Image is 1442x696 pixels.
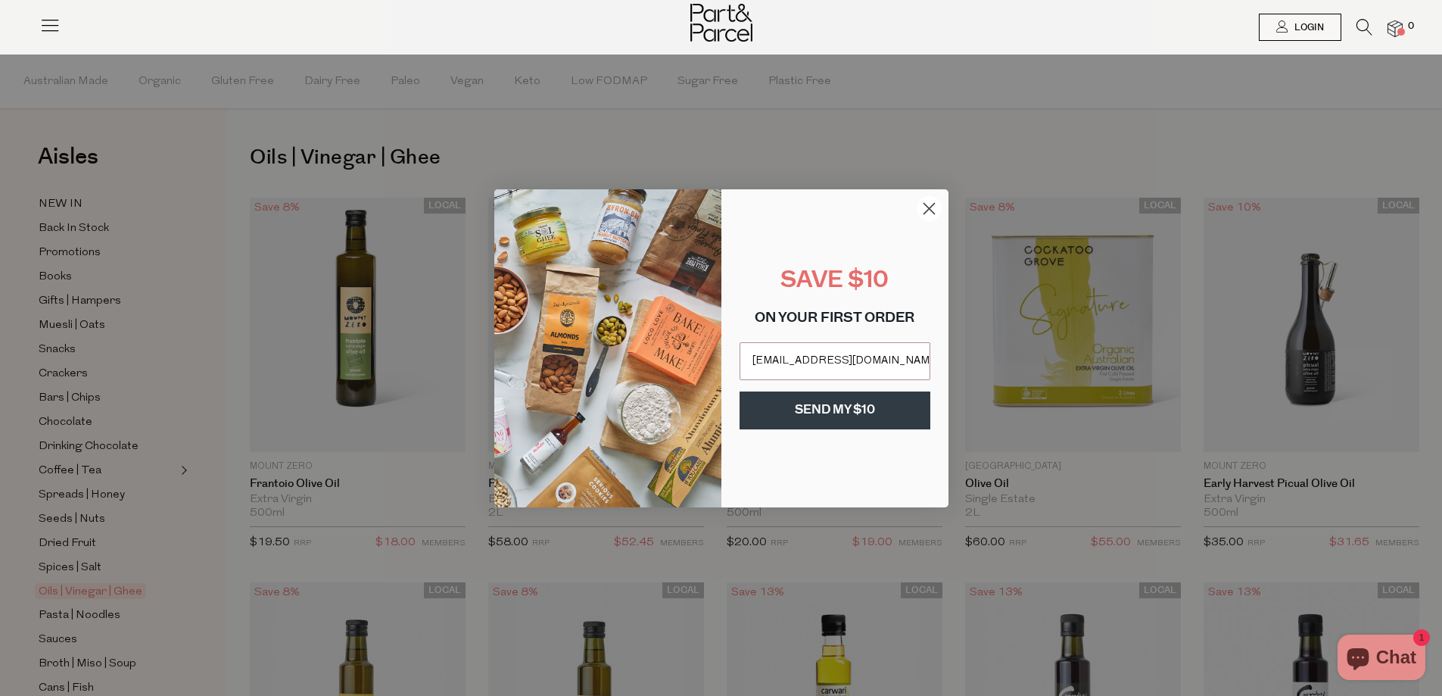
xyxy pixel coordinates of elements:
[1387,20,1403,36] a: 0
[1291,21,1324,34] span: Login
[494,189,721,507] img: 8150f546-27cf-4737-854f-2b4f1cdd6266.png
[1333,635,1430,684] inbox-online-store-chat: Shopify online store chat
[1259,14,1341,41] a: Login
[780,270,889,293] span: SAVE $10
[1404,20,1418,33] span: 0
[740,392,930,429] button: SEND MY $10
[740,342,930,380] input: Email
[916,195,942,222] button: Close dialog
[690,4,752,42] img: Part&Parcel
[755,312,914,326] span: ON YOUR FIRST ORDER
